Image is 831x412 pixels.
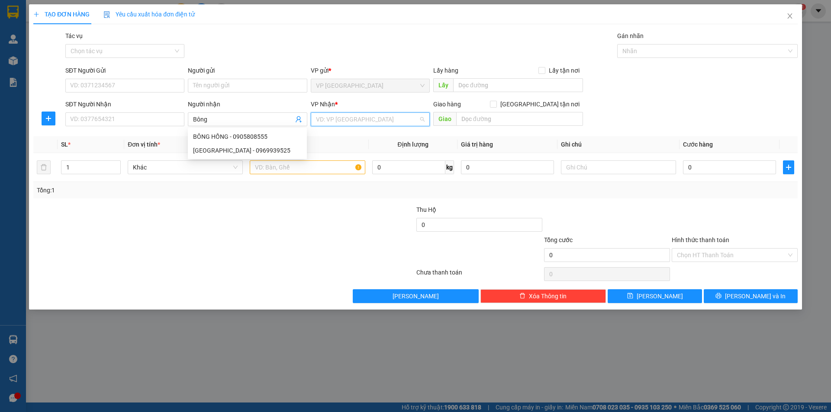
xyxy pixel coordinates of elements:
[783,164,794,171] span: plus
[250,160,365,174] input: VD: Bàn, Ghế
[128,141,160,148] span: Đơn vị tính
[704,289,798,303] button: printer[PERSON_NAME] và In
[188,66,307,75] div: Người gửi
[433,78,453,92] span: Lấy
[193,132,302,141] div: BÔNG HỒNG - 0905808555
[65,66,184,75] div: SĐT Người Gửi
[415,268,543,283] div: Chưa thanh toán
[103,11,110,18] img: icon
[61,141,68,148] span: SL
[311,66,430,75] div: VP gửi
[33,11,90,18] span: TẠO ĐƠN HÀNG
[480,289,606,303] button: deleteXóa Thông tin
[617,32,644,39] label: Gán nhãn
[519,293,525,300] span: delete
[544,236,573,243] span: Tổng cước
[42,115,55,122] span: plus
[65,32,83,39] label: Tác vụ
[416,206,436,213] span: Thu Hộ
[103,11,195,18] span: Yêu cầu xuất hóa đơn điện tử
[627,293,633,300] span: save
[316,79,425,92] span: VP Đà Lạt
[37,160,51,174] button: delete
[445,160,454,174] span: kg
[456,112,583,126] input: Dọc đường
[683,141,713,148] span: Cước hàng
[461,141,493,148] span: Giá trị hàng
[353,289,479,303] button: [PERSON_NAME]
[188,99,307,109] div: Người nhận
[637,291,683,301] span: [PERSON_NAME]
[433,67,458,74] span: Lấy hàng
[433,101,461,108] span: Giao hàng
[778,4,802,29] button: Close
[461,160,554,174] input: 0
[672,236,729,243] label: Hình thức thanh toán
[295,116,302,123] span: user-add
[393,291,439,301] span: [PERSON_NAME]
[786,13,793,19] span: close
[783,160,794,174] button: plus
[608,289,702,303] button: save[PERSON_NAME]
[42,112,55,125] button: plus
[311,101,335,108] span: VP Nhận
[188,130,307,144] div: BÔNG HỒNG - 0905808555
[557,136,680,153] th: Ghi chú
[133,161,238,174] span: Khác
[725,291,786,301] span: [PERSON_NAME] và In
[33,11,39,17] span: plus
[529,291,567,301] span: Xóa Thông tin
[561,160,676,174] input: Ghi Chú
[433,112,456,126] span: Giao
[497,99,583,109] span: [GEOGRAPHIC_DATA] tận nơi
[37,185,321,195] div: Tổng: 1
[545,66,583,75] span: Lấy tận nơi
[193,146,302,155] div: [GEOGRAPHIC_DATA] - 0969939525
[453,78,583,92] input: Dọc đường
[715,293,721,300] span: printer
[65,99,184,109] div: SĐT Người Nhận
[188,144,307,157] div: BÔNG ĐÔNG HÀ - 0969939525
